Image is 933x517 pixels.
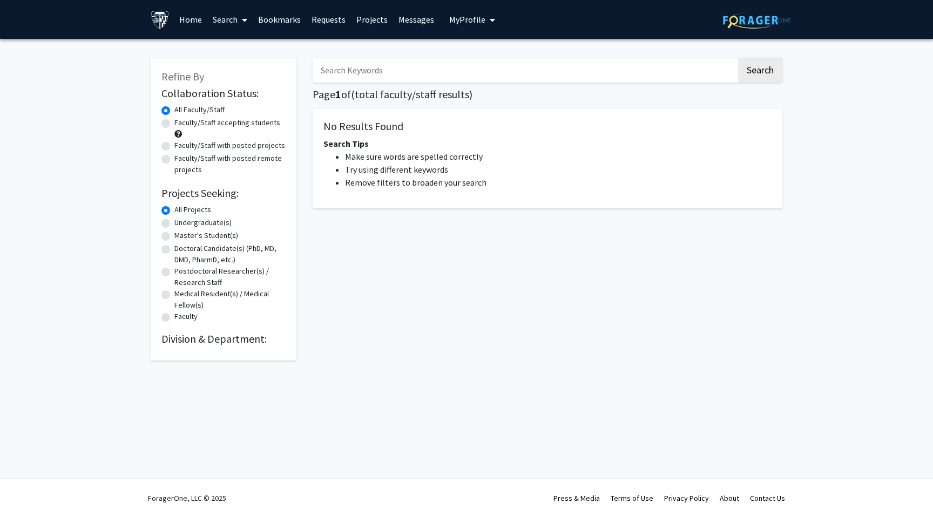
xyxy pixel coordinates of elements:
[345,176,772,189] li: Remove filters to broaden your search
[174,288,286,311] label: Medical Resident(s) / Medical Fellow(s)
[174,1,207,38] a: Home
[664,493,709,503] a: Privacy Policy
[351,1,393,38] a: Projects
[611,493,653,503] a: Terms of Use
[161,70,204,83] span: Refine By
[313,88,782,101] h1: Page of ( total faculty/staff results)
[8,468,46,509] iframe: Chat
[174,243,286,266] label: Doctoral Candidate(s) (PhD, MD, DMD, PharmD, etc.)
[148,479,226,517] div: ForagerOne, LLC © 2025
[174,140,285,151] label: Faculty/Staff with posted projects
[253,1,306,38] a: Bookmarks
[174,311,198,322] label: Faculty
[553,493,600,503] a: Press & Media
[174,204,211,215] label: All Projects
[449,14,485,25] span: My Profile
[313,58,736,83] input: Search Keywords
[174,217,232,228] label: Undergraduate(s)
[161,332,286,345] h2: Division & Department:
[393,1,440,38] a: Messages
[174,104,225,115] label: All Faculty/Staff
[750,493,785,503] a: Contact Us
[174,153,286,175] label: Faculty/Staff with posted remote projects
[151,10,170,29] img: Johns Hopkins University Logo
[720,493,739,503] a: About
[161,187,286,200] h2: Projects Seeking:
[345,163,772,176] li: Try using different keywords
[174,230,238,241] label: Master's Student(s)
[174,266,286,288] label: Postdoctoral Researcher(s) / Research Staff
[306,1,351,38] a: Requests
[313,219,782,244] nav: Page navigation
[174,117,280,128] label: Faculty/Staff accepting students
[345,150,772,163] li: Make sure words are spelled correctly
[723,12,790,29] img: ForagerOne Logo
[323,138,369,149] span: Search Tips
[738,58,782,83] button: Search
[323,120,772,133] h5: No Results Found
[207,1,253,38] a: Search
[161,87,286,100] h2: Collaboration Status:
[335,87,341,101] span: 1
